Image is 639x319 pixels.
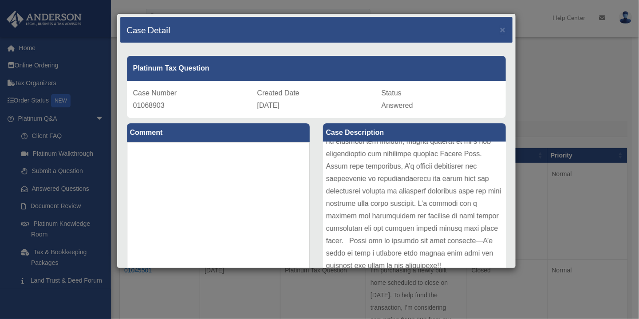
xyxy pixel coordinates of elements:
div: Lorem - I dolorsita co adipi elitse doeiusmo tempo i utlab etd, mag aliquaenima min veniamqui nos... [323,142,506,275]
span: [DATE] [257,102,280,109]
span: Case Number [133,89,177,97]
button: Close [500,25,506,34]
span: Status [382,89,402,97]
span: 01068903 [133,102,165,109]
label: Case Description [323,123,506,142]
span: × [500,24,506,35]
label: Comment [127,123,310,142]
h4: Case Detail [127,24,171,36]
span: Answered [382,102,413,109]
div: Platinum Tax Question [127,56,506,81]
span: Created Date [257,89,300,97]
